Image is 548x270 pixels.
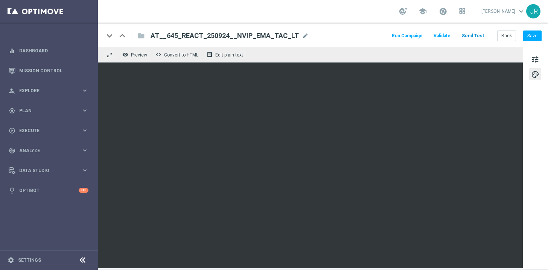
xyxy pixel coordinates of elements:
button: Back [497,31,516,41]
i: remove_red_eye [122,52,128,58]
i: receipt [207,52,213,58]
i: keyboard_arrow_right [81,167,88,174]
i: play_circle_outline [9,127,15,134]
i: lightbulb [9,187,15,194]
button: receipt Edit plain text [205,50,247,59]
div: Dashboard [9,41,88,61]
i: keyboard_arrow_right [81,127,88,134]
button: Send Test [461,31,485,41]
button: lightbulb Optibot +10 [8,188,89,194]
button: play_circle_outline Execute keyboard_arrow_right [8,128,89,134]
button: gps_fixed Plan keyboard_arrow_right [8,108,89,114]
i: person_search [9,87,15,94]
button: Data Studio keyboard_arrow_right [8,168,89,174]
button: Mission Control [8,68,89,74]
button: equalizer Dashboard [8,48,89,54]
i: keyboard_arrow_right [81,87,88,94]
i: gps_fixed [9,107,15,114]
span: AT__645_REACT_250924__NVIP_EMA_TAC_LT [151,31,299,40]
span: Explore [19,88,81,93]
span: mode_edit [302,32,309,39]
a: [PERSON_NAME]keyboard_arrow_down [481,6,526,17]
i: settings [8,257,14,264]
div: Execute [9,127,81,134]
span: Execute [19,128,81,133]
button: palette [529,68,541,80]
span: Data Studio [19,168,81,173]
button: track_changes Analyze keyboard_arrow_right [8,148,89,154]
div: Plan [9,107,81,114]
button: remove_red_eye Preview [120,50,151,59]
span: Analyze [19,148,81,153]
button: tune [529,53,541,65]
span: tune [531,55,539,64]
div: Explore [9,87,81,94]
div: Mission Control [9,61,88,81]
div: Data Studio [9,167,81,174]
button: Validate [432,31,452,41]
a: Optibot [19,180,79,200]
i: equalizer [9,47,15,54]
span: Convert to HTML [164,52,198,58]
div: +10 [79,188,88,193]
button: person_search Explore keyboard_arrow_right [8,88,89,94]
i: track_changes [9,147,15,154]
button: Save [523,31,542,41]
a: Mission Control [19,61,88,81]
a: Settings [18,258,41,262]
span: palette [531,70,539,79]
div: UR [526,4,540,18]
i: keyboard_arrow_right [81,147,88,154]
span: code [155,52,161,58]
span: Validate [434,33,451,38]
div: Optibot [9,180,88,200]
span: school [419,7,427,15]
button: Run Campaign [391,31,423,41]
span: keyboard_arrow_down [517,7,525,15]
span: Edit plain text [215,52,243,58]
span: Preview [131,52,147,58]
i: keyboard_arrow_right [81,107,88,114]
div: Analyze [9,147,81,154]
a: Dashboard [19,41,88,61]
button: code Convert to HTML [154,50,202,59]
span: Plan [19,108,81,113]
